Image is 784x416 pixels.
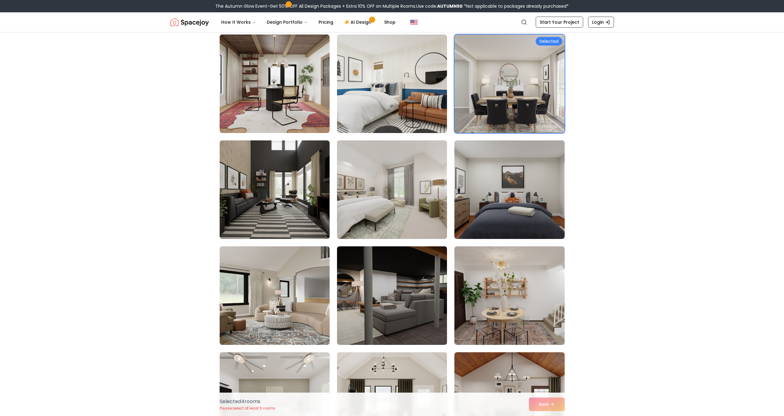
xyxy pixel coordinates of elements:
[216,16,261,28] button: How It Works
[454,34,564,133] img: Room room-33
[334,138,450,241] img: Room room-35
[416,3,463,9] span: Use code:
[220,398,275,405] p: Selected 4 room s
[220,34,330,133] img: Room room-31
[536,37,562,46] div: Selected
[170,16,209,28] img: Spacejoy Logo
[337,246,447,345] img: Room room-38
[337,34,447,133] img: Room room-32
[220,246,330,345] img: Room room-37
[463,3,569,9] span: *Not applicable to packages already purchased*
[170,16,209,28] a: Spacejoy
[170,12,614,32] nav: Global
[437,3,463,9] b: AUTUMN50
[339,16,378,28] a: AI Design
[262,16,312,28] button: Design Portfolio
[379,16,400,28] a: Shop
[454,246,564,345] img: Room room-39
[536,17,583,28] a: Start Your Project
[410,18,418,26] img: United States
[588,17,614,28] a: Login
[314,16,338,28] a: Pricing
[454,140,564,239] img: Room room-36
[215,3,569,9] div: The Autumn Glow Event-Get 50% OFF All Design Packages + Extra 10% OFF on Multiple Rooms.
[216,16,400,28] nav: Main
[220,406,275,411] p: Please select at least 5 rooms
[220,140,330,239] img: Room room-34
